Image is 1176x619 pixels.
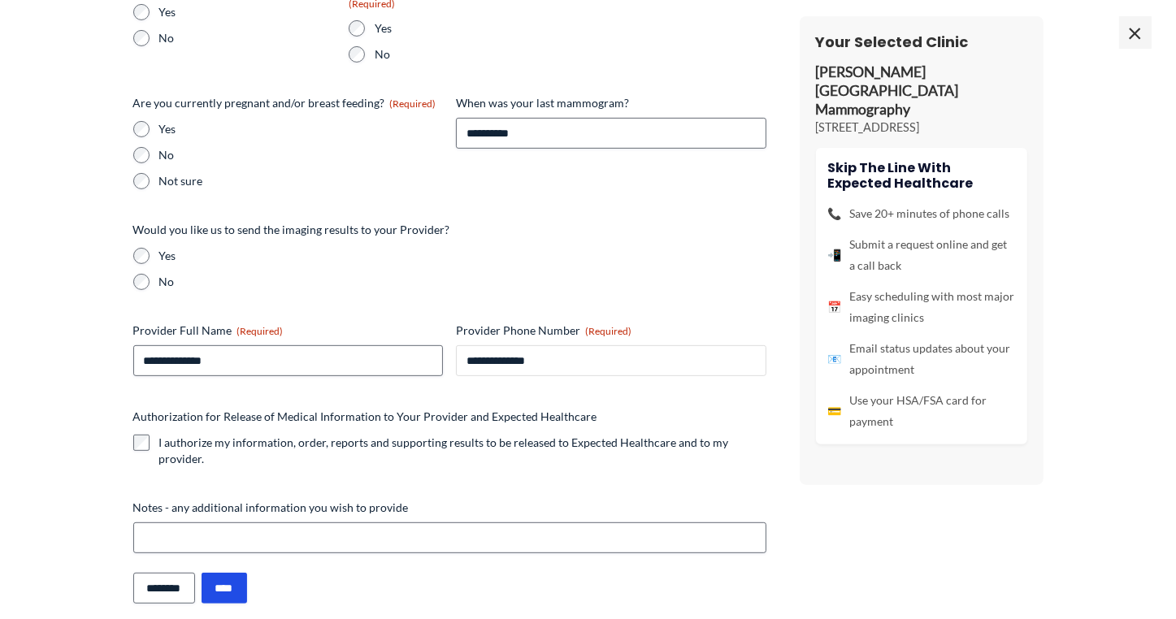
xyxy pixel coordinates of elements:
[828,390,1015,432] li: Use your HSA/FSA card for payment
[828,348,842,370] span: 📧
[159,4,336,20] label: Yes
[159,121,444,137] label: Yes
[159,274,767,290] label: No
[159,248,767,264] label: Yes
[828,203,842,224] span: 📞
[828,203,1015,224] li: Save 20+ minutes of phone calls
[816,63,1027,119] p: [PERSON_NAME][GEOGRAPHIC_DATA] Mammography
[159,435,767,467] label: I authorize my information, order, reports and supporting results to be released to Expected Heal...
[828,297,842,318] span: 📅
[375,20,551,37] label: Yes
[390,97,436,110] span: (Required)
[816,32,1027,51] h3: Your Selected Clinic
[816,119,1027,136] p: [STREET_ADDRESS]
[828,234,1015,276] li: Submit a request online and get a call back
[828,245,842,266] span: 📲
[828,160,1015,191] h4: Skip the line with Expected Healthcare
[1119,16,1152,49] span: ×
[159,30,336,46] label: No
[133,222,450,238] legend: Would you like us to send the imaging results to your Provider?
[133,409,597,425] legend: Authorization for Release of Medical Information to Your Provider and Expected Healthcare
[375,46,551,63] label: No
[159,173,444,189] label: Not sure
[828,286,1015,328] li: Easy scheduling with most major imaging clinics
[456,322,766,339] label: Provider Phone Number
[159,147,444,163] label: No
[133,500,767,516] label: Notes - any additional information you wish to provide
[456,95,766,111] label: When was your last mammogram?
[133,95,436,111] legend: Are you currently pregnant and/or breast feeding?
[237,325,284,337] span: (Required)
[828,400,842,422] span: 💳
[133,322,444,339] label: Provider Full Name
[585,325,631,337] span: (Required)
[828,338,1015,380] li: Email status updates about your appointment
